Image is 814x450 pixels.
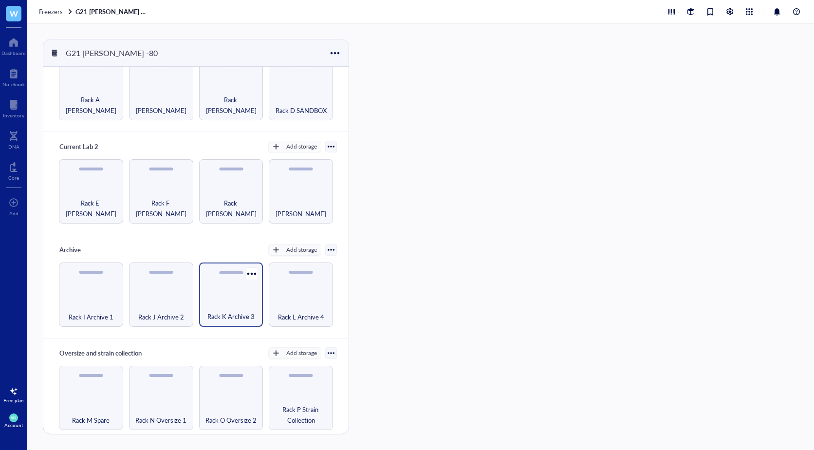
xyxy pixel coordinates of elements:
[11,416,17,420] span: NH
[75,7,148,16] a: G21 [PERSON_NAME] -80
[268,244,321,256] button: Add storage
[61,45,162,61] div: G21 [PERSON_NAME] -80
[268,141,321,152] button: Add storage
[8,128,19,150] a: DNA
[203,198,259,219] span: Rack [PERSON_NAME]
[276,208,326,219] span: [PERSON_NAME]
[3,397,24,403] div: Free plan
[1,35,26,56] a: Dashboard
[135,415,186,426] span: Rack N Oversize 1
[8,175,19,181] div: Core
[136,105,186,116] span: [PERSON_NAME]
[63,198,119,219] span: Rack E [PERSON_NAME]
[63,94,119,116] span: Rack A [PERSON_NAME]
[286,349,317,357] div: Add storage
[39,7,74,16] a: Freezers
[55,243,113,257] div: Archive
[203,94,259,116] span: Rack [PERSON_NAME]
[8,159,19,181] a: Core
[205,415,257,426] span: Rack O Oversize 2
[4,422,23,428] div: Account
[3,97,24,118] a: Inventory
[286,142,317,151] div: Add storage
[138,312,184,322] span: Rack J Archive 2
[69,312,113,322] span: Rack I Archive 1
[3,112,24,118] div: Inventory
[72,415,110,426] span: Rack M Spare
[276,105,327,116] span: Rack D SANDBOX
[268,347,321,359] button: Add storage
[273,404,329,426] span: Rack P Strain Collection
[55,346,146,360] div: Oversize and strain collection
[2,81,25,87] div: Notebook
[55,140,113,153] div: Current Lab 2
[278,312,324,322] span: Rack L Archive 4
[1,50,26,56] div: Dashboard
[133,198,189,219] span: Rack F [PERSON_NAME]
[207,311,255,322] span: Rack K Archive 3
[2,66,25,87] a: Notebook
[39,7,63,16] span: Freezers
[8,144,19,150] div: DNA
[9,210,18,216] div: Add
[10,7,18,19] span: W
[286,245,317,254] div: Add storage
